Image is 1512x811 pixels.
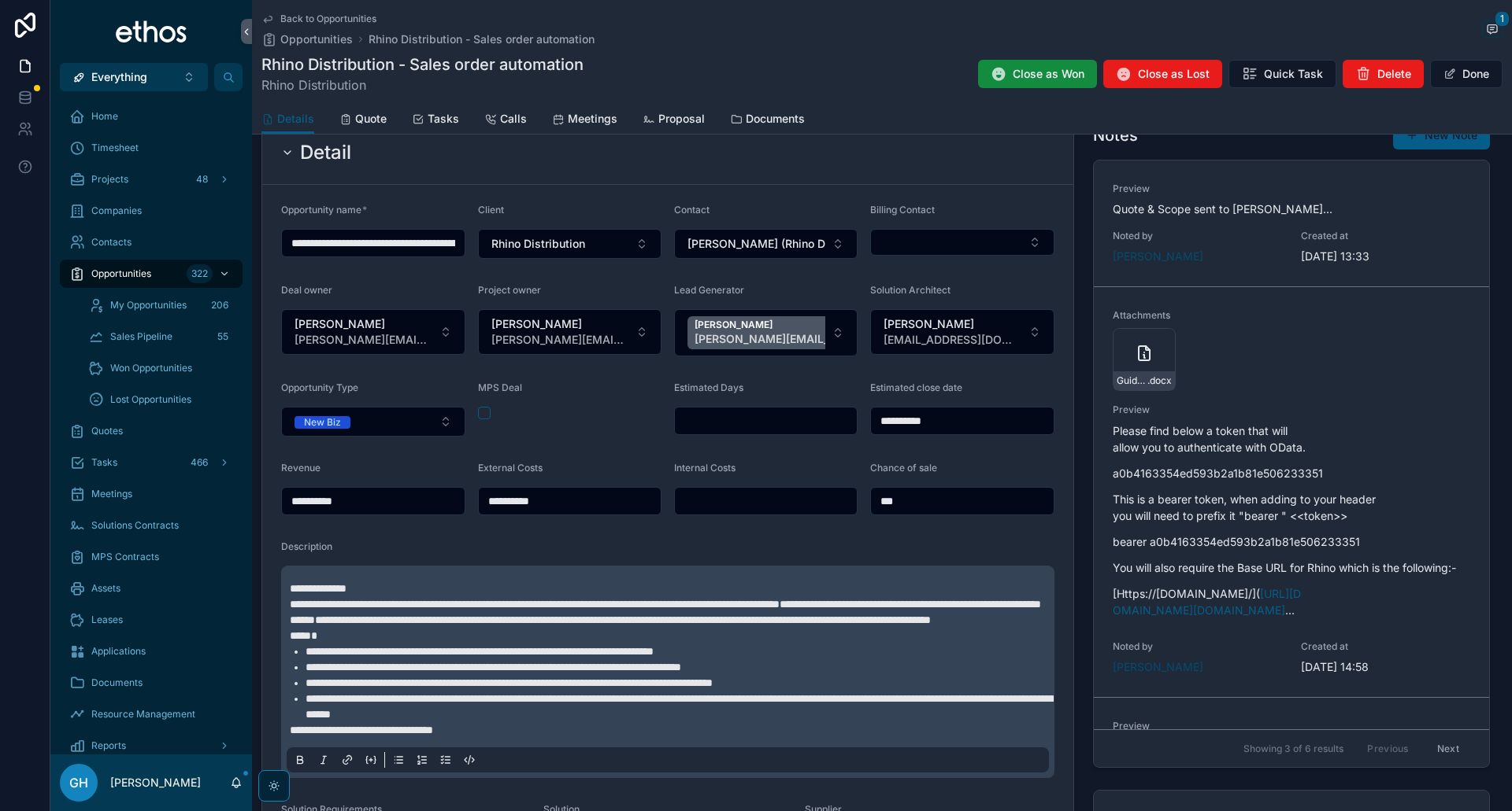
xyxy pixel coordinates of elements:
[261,31,353,47] a: Opportunities
[1243,743,1343,755] span: Showing 3 of 6 results
[91,519,179,532] span: Solutions Contracts
[658,111,705,127] span: Proposal
[110,299,187,311] span: My Opportunities
[91,236,132,249] span: Contacts
[300,140,351,165] h2: Detail
[1113,404,1470,416] span: Preview
[60,228,243,256] a: Contacts
[674,229,858,259] button: Select Button
[1264,66,1323,82] span: Quick Task
[60,417,243,445] a: Quotes
[978,60,1097,88] button: Close as Won
[60,197,243,225] a: Companies
[60,637,243,665] a: Applications
[187,264,213,283] div: 322
[1495,11,1510,27] span: 1
[1093,124,1138,146] h1: Notes
[1430,60,1503,88] button: Done
[1113,309,1188,322] span: Attachments
[870,229,1054,256] button: Select Button
[674,462,736,474] span: Internal Costs
[91,173,128,186] span: Projects
[1393,121,1490,149] button: New Note
[91,205,142,217] span: Companies
[491,236,585,252] span: Rhino Distribution
[884,332,1022,348] span: [EMAIL_ADDRESS][DOMAIN_NAME]
[60,448,243,477] a: Tasks466
[870,204,935,216] span: Billing Contact
[500,111,527,127] span: Calls
[277,111,314,127] span: Details
[1426,736,1470,761] button: Next
[60,574,243,603] a: Assets
[110,362,192,374] span: Won Opportunities
[261,53,584,76] h1: Rhino Distribution - Sales order automation
[355,111,387,127] span: Quote
[1113,659,1203,675] a: [PERSON_NAME]
[1113,640,1282,653] span: Noted by
[674,309,858,356] button: Select Button
[60,134,243,162] a: Timesheet
[91,267,151,280] span: Opportunities
[281,407,465,437] button: Select Button
[870,462,937,474] span: Chance of sale
[60,102,243,131] a: Home
[69,773,88,792] span: GH
[1147,374,1172,387] span: .docx
[280,13,376,25] span: Back to Opportunities
[304,416,341,429] div: New Biz
[484,105,527,136] a: Calls
[1103,60,1222,88] button: Close as Lost
[1113,422,1470,455] p: Please find below a token that will allow you to authenticate with OData.
[60,165,243,194] a: Projects48
[369,31,595,47] a: Rhino Distribution - Sales order automation
[281,540,332,552] span: Description
[79,385,243,414] a: Lost Opportunities
[91,425,123,437] span: Quotes
[281,462,321,474] span: Revenue
[60,260,243,288] a: Opportunities322
[91,739,126,752] span: Reports
[1113,465,1470,481] p: a0b4163354ed593b2a1b81e506233351
[261,76,584,94] span: Rhino Distribution
[1113,720,1470,732] span: Preview
[428,111,459,127] span: Tasks
[79,354,243,382] a: Won Opportunities
[295,332,433,348] span: [PERSON_NAME][EMAIL_ADDRESS][PERSON_NAME][DOMAIN_NAME]
[1138,66,1210,82] span: Close as Lost
[478,229,662,259] button: Select Button
[60,700,243,728] a: Resource Management
[1301,659,1470,675] span: [DATE] 14:58
[281,284,332,296] span: Deal owner
[1343,60,1424,88] button: Delete
[91,676,143,689] span: Documents
[1113,491,1470,524] p: This is a bearer token, when adding to your header you will need to prefix it "bearer " <<token>>
[1113,182,1470,195] span: Preview
[478,462,543,474] span: External Costs
[91,110,118,123] span: Home
[1113,533,1470,550] p: bearer a0b4163354ed593b2a1b81e506233351
[91,69,147,85] span: Everything
[339,105,387,136] a: Quote
[568,111,617,127] span: Meetings
[110,393,191,406] span: Lost Opportunities
[60,732,243,760] a: Reports
[1113,585,1470,618] p: [Https://[DOMAIN_NAME]/]( ...
[295,316,433,332] span: [PERSON_NAME]
[870,309,1054,355] button: Select Button
[261,13,376,25] a: Back to Opportunities
[206,296,233,315] div: 206
[1113,202,1332,216] span: Quote & Scope sent to [PERSON_NAME]...
[412,105,459,136] a: Tasks
[91,708,195,721] span: Resource Management
[79,291,243,319] a: My Opportunities206
[870,284,951,296] span: Solution Architect
[478,204,504,216] span: Client
[261,105,314,135] a: Details
[60,543,243,571] a: MPS Contracts
[91,456,117,469] span: Tasks
[478,284,541,296] span: Project owner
